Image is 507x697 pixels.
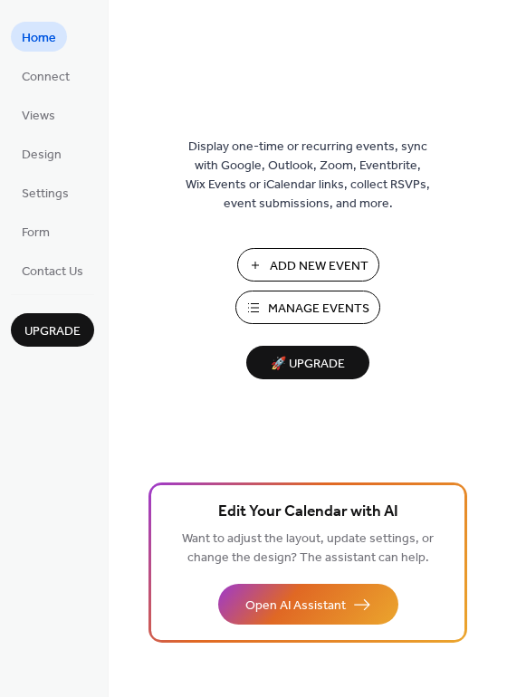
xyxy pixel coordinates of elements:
[245,597,346,616] span: Open AI Assistant
[22,224,50,243] span: Form
[11,22,67,52] a: Home
[11,61,81,91] a: Connect
[24,322,81,341] span: Upgrade
[22,185,69,204] span: Settings
[22,107,55,126] span: Views
[22,263,83,282] span: Contact Us
[11,313,94,347] button: Upgrade
[218,500,398,525] span: Edit Your Calendar with AI
[246,346,369,379] button: 🚀 Upgrade
[22,29,56,48] span: Home
[11,216,61,246] a: Form
[235,291,380,324] button: Manage Events
[22,146,62,165] span: Design
[182,527,434,570] span: Want to adjust the layout, update settings, or change the design? The assistant can help.
[268,300,369,319] span: Manage Events
[186,138,430,214] span: Display one-time or recurring events, sync with Google, Outlook, Zoom, Eventbrite, Wix Events or ...
[270,257,368,276] span: Add New Event
[11,177,80,207] a: Settings
[257,352,359,377] span: 🚀 Upgrade
[11,255,94,285] a: Contact Us
[11,138,72,168] a: Design
[11,100,66,129] a: Views
[22,68,70,87] span: Connect
[237,248,379,282] button: Add New Event
[218,584,398,625] button: Open AI Assistant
